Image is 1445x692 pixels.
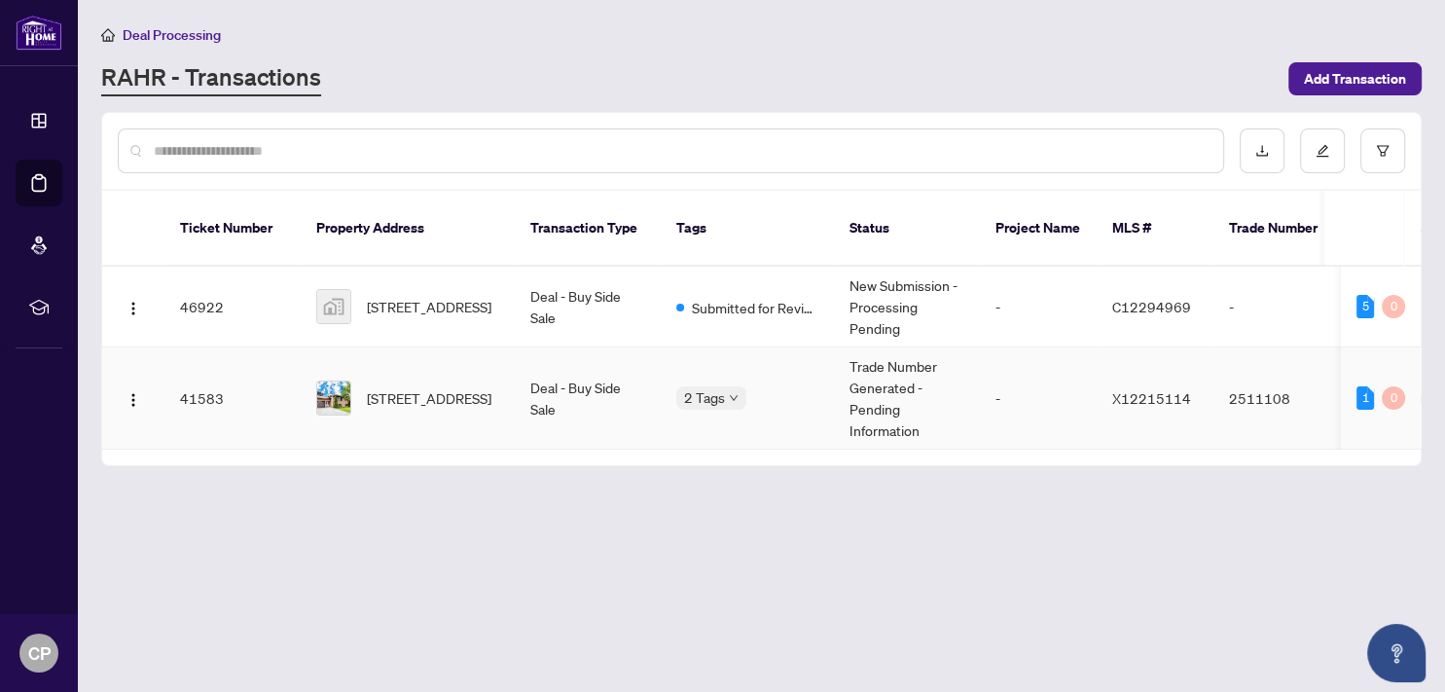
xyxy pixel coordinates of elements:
td: - [980,347,1097,450]
span: CP [28,639,51,667]
td: Deal - Buy Side Sale [515,267,661,347]
span: home [101,28,115,42]
img: thumbnail-img [317,382,350,415]
button: Open asap [1367,624,1426,682]
span: Add Transaction [1304,63,1406,94]
td: 41583 [164,347,301,450]
td: - [1213,267,1350,347]
span: Submitted for Review [692,297,818,318]
button: Logo [118,382,149,414]
span: download [1255,144,1269,158]
th: Trade Number [1213,191,1350,267]
button: filter [1360,128,1405,173]
td: Trade Number Generated - Pending Information [834,347,980,450]
th: MLS # [1097,191,1213,267]
span: filter [1376,144,1390,158]
td: - [980,267,1097,347]
img: thumbnail-img [317,290,350,323]
div: 0 [1382,295,1405,318]
span: C12294969 [1112,298,1191,315]
th: Project Name [980,191,1097,267]
button: Add Transaction [1288,62,1422,95]
th: Transaction Type [515,191,661,267]
span: down [729,393,739,403]
div: 5 [1356,295,1374,318]
th: Tags [661,191,834,267]
span: [STREET_ADDRESS] [367,387,491,409]
span: Deal Processing [123,26,221,44]
div: 0 [1382,386,1405,410]
span: 2 Tags [684,386,725,409]
button: edit [1300,128,1345,173]
button: download [1240,128,1284,173]
td: Deal - Buy Side Sale [515,347,661,450]
th: Property Address [301,191,515,267]
span: X12215114 [1112,389,1191,407]
a: RAHR - Transactions [101,61,321,96]
th: Status [834,191,980,267]
span: [STREET_ADDRESS] [367,296,491,317]
th: Ticket Number [164,191,301,267]
button: Logo [118,291,149,322]
td: New Submission - Processing Pending [834,267,980,347]
img: logo [16,15,62,51]
img: Logo [126,301,141,316]
div: 1 [1356,386,1374,410]
img: Logo [126,392,141,408]
span: edit [1316,144,1329,158]
td: 2511108 [1213,347,1350,450]
td: 46922 [164,267,301,347]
